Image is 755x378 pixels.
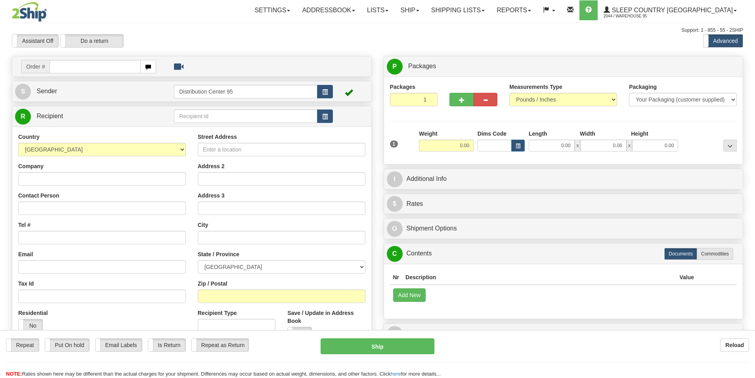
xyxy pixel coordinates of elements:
[737,148,754,229] iframe: chat widget
[296,0,361,20] a: Addressbook
[361,0,394,20] a: Lists
[575,140,580,152] span: x
[36,88,57,94] span: Sender
[387,171,740,187] a: IAdditional Info
[21,60,50,73] span: Order #
[387,326,403,342] span: R
[12,35,58,47] label: Assistant Off
[174,109,317,123] input: Recipient Id
[610,7,733,13] span: Sleep Country [GEOGRAPHIC_DATA]
[18,309,48,317] label: Residential
[321,338,434,354] button: Ship
[529,130,547,138] label: Length
[402,270,676,285] th: Description
[390,83,416,91] label: Packages
[15,108,157,125] a: R Recipient
[6,339,39,351] label: Repeat
[248,0,296,20] a: Settings
[631,130,648,138] label: Height
[174,85,317,98] input: Sender Id
[61,35,123,47] label: Do a return
[18,221,31,229] label: Tel #
[18,162,44,170] label: Company
[387,221,740,237] a: OShipment Options
[36,113,63,119] span: Recipient
[676,270,697,285] th: Value
[148,339,185,351] label: Is Return
[198,162,225,170] label: Address 2
[198,309,237,317] label: Recipient Type
[19,319,42,332] label: No
[387,221,403,237] span: O
[598,0,743,20] a: Sleep Country [GEOGRAPHIC_DATA] 2044 / Warehouse 95
[45,339,89,351] label: Put On hold
[198,221,208,229] label: City
[509,83,562,91] label: Measurements Type
[419,130,437,138] label: Weight
[6,371,22,377] span: NOTE:
[723,140,737,152] div: ...
[387,58,740,75] a: P Packages
[703,35,743,47] label: Advanced
[18,192,59,200] label: Contact Person
[387,59,403,75] span: P
[198,280,227,288] label: Zip / Postal
[390,140,398,148] span: 1
[627,140,632,152] span: x
[725,342,744,348] b: Reload
[478,130,507,138] label: Dims Code
[198,192,225,200] label: Address 3
[580,130,595,138] label: Width
[393,288,426,302] button: Add New
[198,143,365,156] input: Enter a location
[604,12,663,20] span: 2044 / Warehouse 95
[198,250,239,258] label: State / Province
[664,248,697,260] label: Documents
[192,339,248,351] label: Repeat as Return
[15,84,31,100] span: S
[387,196,403,212] span: $
[96,339,142,351] label: Email Labels
[15,109,31,125] span: R
[387,326,740,342] a: RReturn Shipment
[198,133,237,141] label: Street Address
[425,0,491,20] a: Shipping lists
[387,246,740,262] a: CContents
[697,248,733,260] label: Commodities
[387,171,403,187] span: I
[491,0,537,20] a: Reports
[387,246,403,262] span: C
[720,338,749,352] button: Reload
[387,196,740,212] a: $Rates
[391,371,401,377] a: here
[390,270,403,285] th: Nr
[287,309,365,325] label: Save / Update in Address Book
[629,83,657,91] label: Packaging
[12,27,743,34] div: Support: 1 - 855 - 55 - 2SHIP
[18,250,33,258] label: Email
[288,327,312,340] label: No
[18,133,40,141] label: Country
[12,2,47,22] img: logo2044.jpg
[408,63,436,69] span: Packages
[18,280,34,288] label: Tax Id
[15,83,174,100] a: S Sender
[394,0,425,20] a: Ship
